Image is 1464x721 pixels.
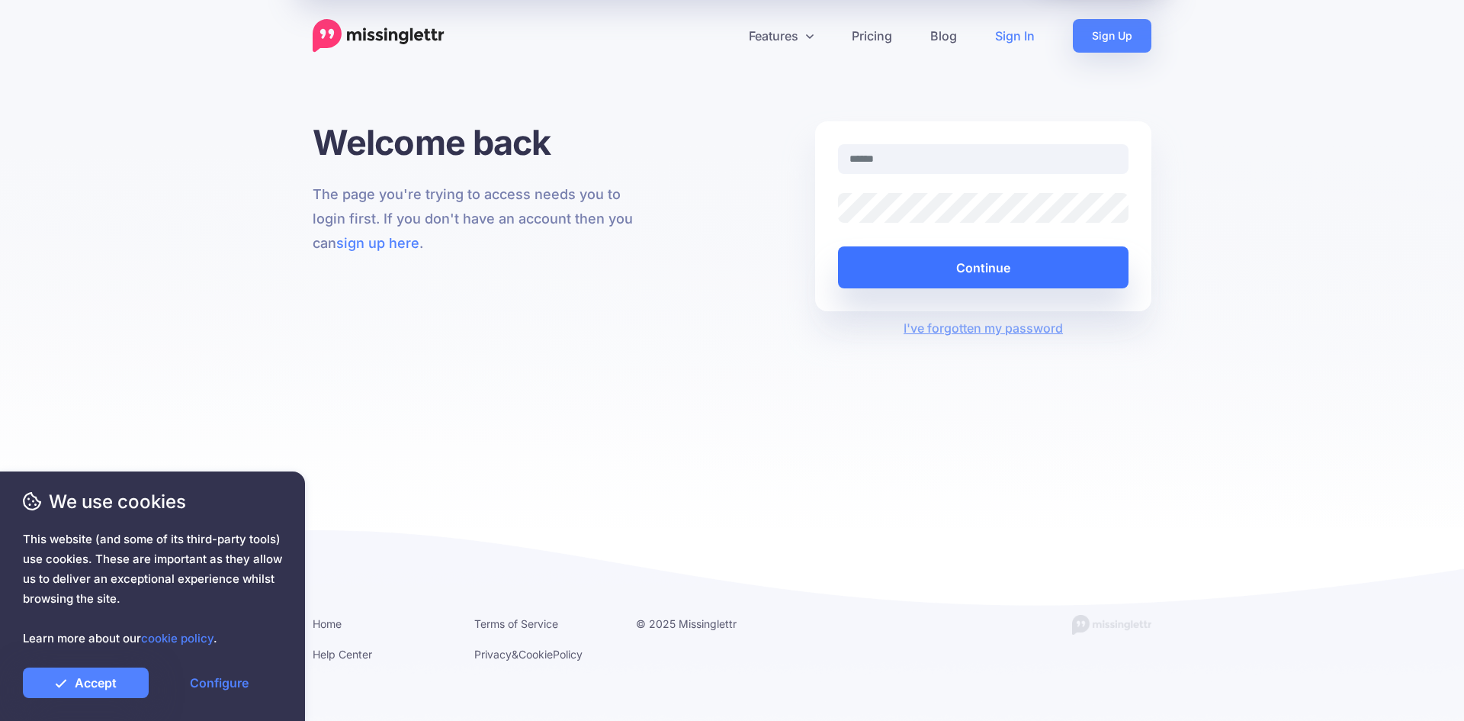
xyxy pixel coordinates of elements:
a: Help Center [313,648,372,661]
a: Cookie [518,648,553,661]
a: Blog [911,19,976,53]
a: I've forgotten my password [904,320,1063,336]
a: Terms of Service [474,617,558,630]
h1: Welcome back [313,121,649,163]
button: Continue [838,246,1128,288]
a: sign up here [336,235,419,251]
p: The page you're trying to access needs you to login first. If you don't have an account then you ... [313,182,649,256]
a: Sign In [976,19,1054,53]
a: Configure [156,668,282,698]
li: © 2025 Missinglettr [636,614,775,633]
a: Home [313,617,342,630]
span: This website (and some of its third-party tools) use cookies. These are important as they allow u... [23,529,282,649]
a: cookie policy [141,631,213,645]
a: Privacy [474,648,512,661]
span: We use cookies [23,488,282,515]
a: Accept [23,668,149,698]
a: Sign Up [1073,19,1151,53]
a: Pricing [833,19,911,53]
a: Features [730,19,833,53]
li: & Policy [474,645,613,664]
